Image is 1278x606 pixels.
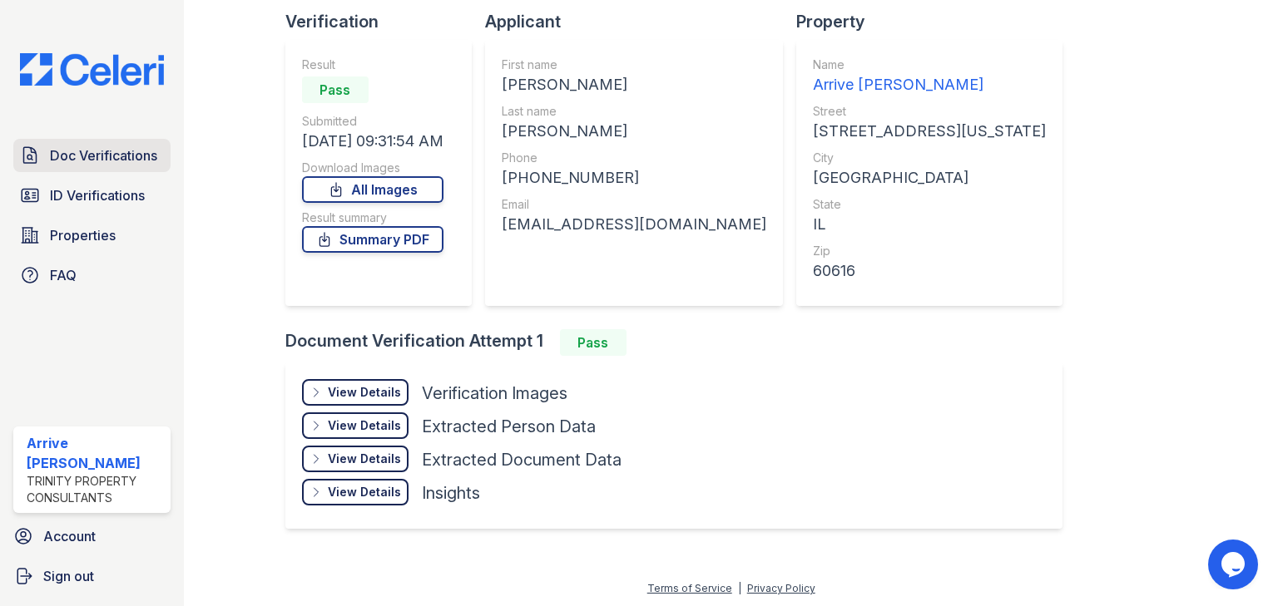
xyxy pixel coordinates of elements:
[328,417,401,434] div: View Details
[302,209,443,226] div: Result summary
[422,448,622,471] div: Extracted Document Data
[813,196,1046,213] div: State
[302,113,443,130] div: Submitted
[422,415,596,438] div: Extracted Person Data
[813,150,1046,166] div: City
[502,120,766,143] div: [PERSON_NAME]
[813,120,1046,143] div: [STREET_ADDRESS][US_STATE]
[747,582,815,594] a: Privacy Policy
[302,176,443,203] a: All Images
[13,139,171,172] a: Doc Verifications
[7,520,177,553] a: Account
[302,57,443,73] div: Result
[1208,539,1261,589] iframe: chat widget
[27,473,164,506] div: Trinity Property Consultants
[813,243,1046,259] div: Zip
[50,185,145,205] span: ID Verifications
[422,481,480,505] div: Insights
[560,329,627,356] div: Pass
[502,73,766,96] div: [PERSON_NAME]
[302,130,443,153] div: [DATE] 09:31:54 AM
[50,145,157,165] span: Doc Verifications
[328,384,401,401] div: View Details
[813,103,1046,120] div: Street
[502,150,766,166] div: Phone
[502,196,766,213] div: Email
[502,213,766,236] div: [EMAIL_ADDRESS][DOMAIN_NAME]
[647,582,732,594] a: Terms of Service
[738,582,741,594] div: |
[502,103,766,120] div: Last name
[813,73,1046,96] div: Arrive [PERSON_NAME]
[13,259,171,292] a: FAQ
[302,76,369,103] div: Pass
[7,559,177,593] a: Sign out
[13,179,171,212] a: ID Verifications
[502,166,766,190] div: [PHONE_NUMBER]
[485,10,796,33] div: Applicant
[813,166,1046,190] div: [GEOGRAPHIC_DATA]
[50,225,116,245] span: Properties
[43,526,96,546] span: Account
[502,57,766,73] div: First name
[796,10,1076,33] div: Property
[7,53,177,86] img: CE_Logo_Blue-a8612792a0a2168367f1c8372b55b34899dd931a85d93a1a3d3e32e68fde9ad4.png
[285,10,485,33] div: Verification
[27,433,164,473] div: Arrive [PERSON_NAME]
[813,57,1046,96] a: Name Arrive [PERSON_NAME]
[813,57,1046,73] div: Name
[302,160,443,176] div: Download Images
[328,484,401,500] div: View Details
[813,259,1046,283] div: 60616
[43,566,94,586] span: Sign out
[813,213,1046,236] div: IL
[285,329,1076,356] div: Document Verification Attempt 1
[328,451,401,467] div: View Details
[50,265,77,285] span: FAQ
[302,226,443,253] a: Summary PDF
[13,219,171,252] a: Properties
[422,382,567,405] div: Verification Images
